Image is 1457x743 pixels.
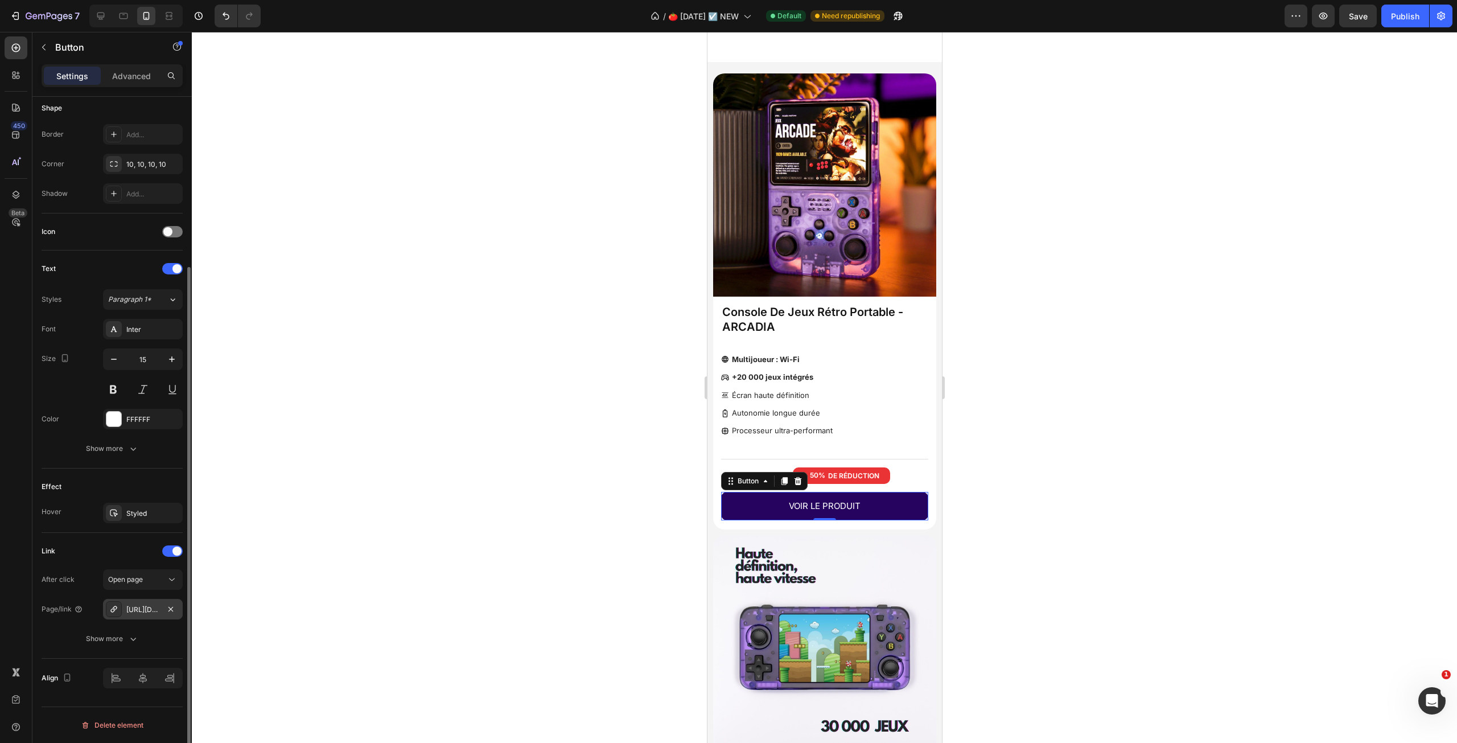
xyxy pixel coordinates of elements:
span: Default [777,11,801,21]
div: Styled [126,508,180,519]
div: Show more [86,633,139,645]
button: Publish [1381,5,1429,27]
button: 7 [5,5,85,27]
span: Paragraph 1* [108,294,151,305]
p: Settings [56,70,88,82]
div: 450 [11,121,27,130]
p: 7 [75,9,80,23]
p: Advanced [112,70,151,82]
span: 🍅 [DATE] ☑️ NEW [668,10,739,22]
div: Inter [126,325,180,335]
span: Save [1349,11,1368,21]
span: / [663,10,666,22]
div: Show more [86,443,139,454]
div: Color [42,414,59,424]
div: Font [42,324,56,334]
button: Delete element [42,716,183,734]
div: Text [42,264,56,274]
button: Show more [42,629,183,649]
div: Undo/Redo [215,5,261,27]
div: Align [42,671,74,686]
div: Border [42,129,64,139]
span: Need republishing [822,11,880,21]
div: 10, 10, 10, 10 [126,159,180,170]
div: Hover [42,507,61,517]
div: After click [42,574,75,585]
div: Add... [126,189,180,199]
div: Shape [42,103,62,113]
div: FFFFFF [126,414,180,425]
button: Paragraph 1* [103,289,183,310]
button: Open page [103,569,183,590]
div: Effect [42,482,61,492]
span: Open page [108,575,143,584]
span: 1 [1442,670,1451,679]
div: Icon [42,227,55,237]
div: Shadow [42,188,68,199]
div: Corner [42,159,64,169]
div: [URL][DOMAIN_NAME] [126,605,159,615]
div: Delete element [81,719,143,732]
div: Size [42,351,72,367]
button: Show more [42,438,183,459]
div: Page/link [42,604,83,614]
div: Styles [42,294,61,305]
div: Add... [126,130,180,140]
div: Link [42,546,55,556]
a: Console De Jeux Rétro Portable - EDITION PREMIUM - ARCADIA [6,503,229,726]
iframe: Intercom live chat [1418,687,1446,715]
iframe: Design area [707,32,942,743]
p: Button [55,40,152,54]
div: Beta [9,208,27,217]
button: Save [1339,5,1377,27]
div: Publish [1391,10,1419,22]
